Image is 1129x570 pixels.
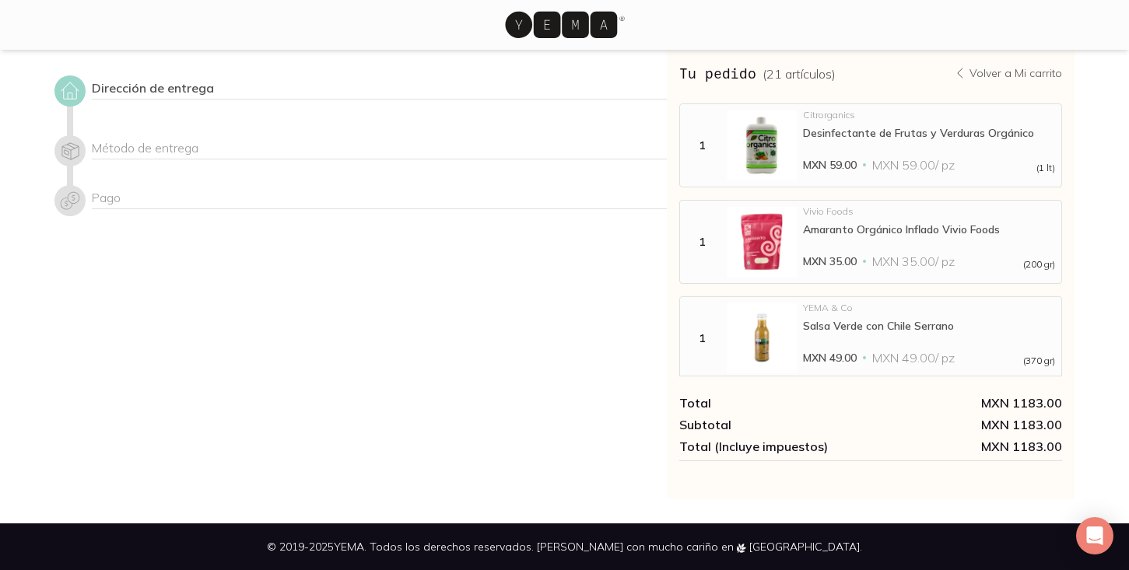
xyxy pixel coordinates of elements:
div: MXN 1183.00 [871,395,1062,411]
span: [PERSON_NAME] con mucho cariño en [GEOGRAPHIC_DATA]. [537,540,862,554]
span: (200 gr) [1023,260,1055,269]
div: Método de entrega [92,140,667,159]
div: Amaranto Orgánico Inflado Vivio Foods [803,222,1056,236]
img: Salsa Verde con Chile Serrano [727,303,797,373]
div: Total (Incluye impuestos) [679,439,871,454]
span: MXN 59.00 [803,157,857,173]
div: MXN 1183.00 [871,417,1062,432]
span: MXN 35.00 / pz [872,254,955,269]
div: Dirección de entrega [92,80,667,100]
h3: Tu pedido [679,63,836,83]
div: Total [679,395,871,411]
div: Pago [92,190,667,209]
div: 1 [683,138,721,152]
span: MXN 59.00 / pz [872,157,955,173]
div: Citrorganics [803,110,1056,120]
div: Salsa Verde con Chile Serrano [803,319,1056,333]
p: Volver a Mi carrito [969,66,1062,80]
span: (1 lt) [1036,163,1055,173]
span: MXN 35.00 [803,254,857,269]
img: Desinfectante de Frutas y Verduras Orgánico [727,110,797,180]
span: MXN 49.00 / pz [872,350,955,365]
div: 1 [683,331,721,345]
div: YEMA & Co [803,303,1056,313]
div: Vivio Foods [803,207,1056,216]
div: Subtotal [679,417,871,432]
div: Desinfectante de Frutas y Verduras Orgánico [803,126,1056,140]
span: ( 21 artículos ) [763,66,836,82]
div: 1 [683,235,721,249]
span: (370 gr) [1023,356,1055,365]
div: Open Intercom Messenger [1076,517,1113,554]
a: Volver a Mi carrito [954,66,1062,80]
span: MXN 49.00 [803,350,857,365]
img: Amaranto Orgánico Inflado Vivio Foods [727,207,797,277]
span: MXN 1183.00 [871,439,1062,454]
